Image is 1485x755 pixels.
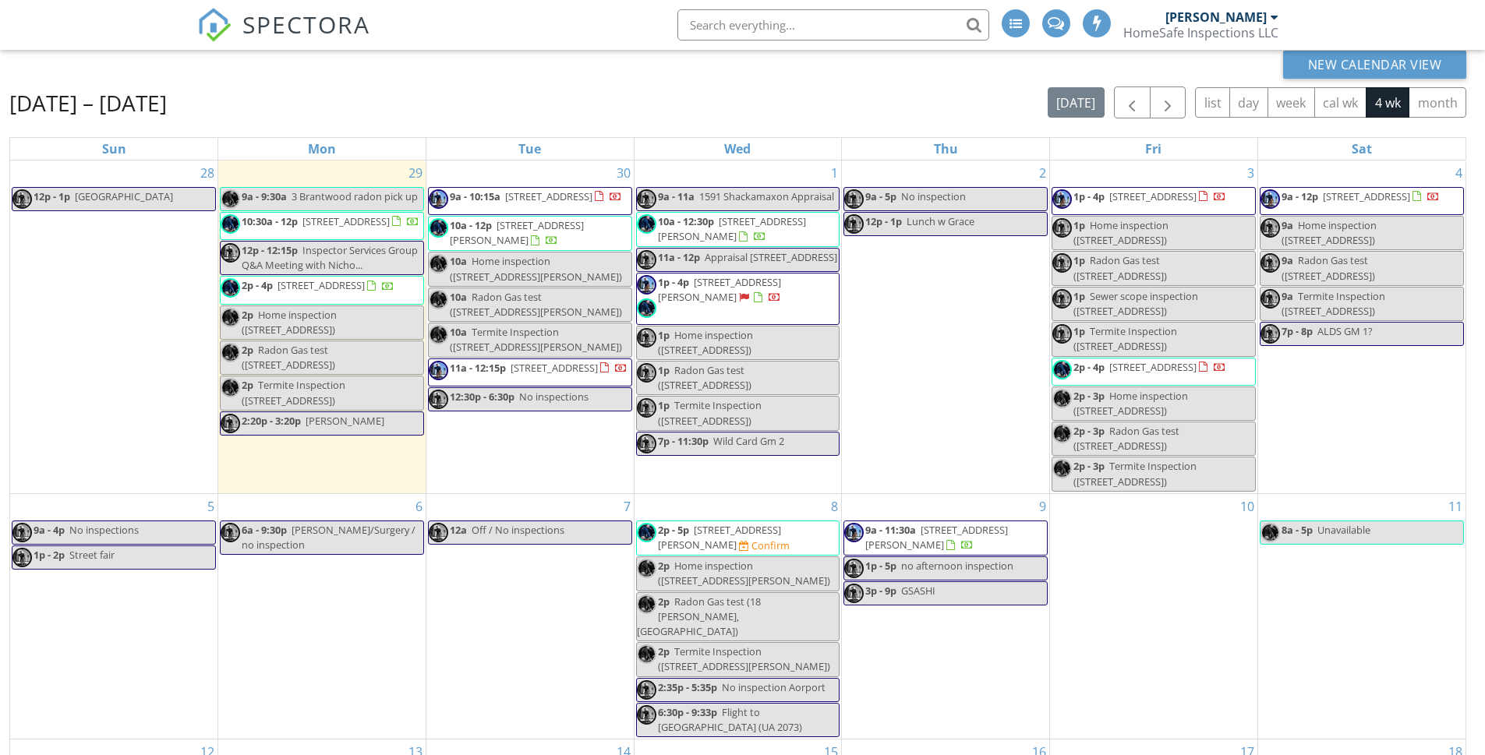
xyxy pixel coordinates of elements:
button: Next [1150,86,1186,118]
span: 9a - 11a [658,189,695,203]
span: [STREET_ADDRESS] [302,214,390,228]
span: 2p [658,559,670,573]
a: Go to October 6, 2025 [412,494,426,519]
td: Go to October 5, 2025 [10,493,218,739]
span: Home inspection ([STREET_ADDRESS]) [1073,389,1188,418]
td: Go to October 9, 2025 [842,493,1050,739]
a: Friday [1142,138,1165,160]
a: Thursday [931,138,961,160]
span: 11a - 12:15p [450,361,506,375]
a: 2p - 4p [STREET_ADDRESS] [1073,360,1226,374]
span: Radon Gas test ([STREET_ADDRESS][PERSON_NAME]) [450,290,622,319]
span: Termite Inspection ([STREET_ADDRESS]) [1282,289,1385,318]
td: Go to October 3, 2025 [1050,161,1258,494]
span: Home inspection ([STREET_ADDRESS][PERSON_NAME]) [658,559,830,587]
a: 1p - 4p [STREET_ADDRESS] [1073,189,1226,203]
span: 10a - 12:30p [658,214,714,228]
img: img_0368.jpeg [221,308,240,327]
span: Termite Inspection ([STREET_ADDRESS][PERSON_NAME]) [658,644,830,673]
span: 9a [1282,289,1293,303]
div: Confirm [751,539,790,552]
span: 9a - 11:30a [865,523,916,537]
span: 2p - 4p [242,278,273,292]
img: img_0368.jpeg [221,378,240,397]
img: img_9122.jpeg [637,705,656,725]
a: Saturday [1349,138,1375,160]
td: Go to October 10, 2025 [1050,493,1258,739]
span: Termite Inspection ([STREET_ADDRESS]) [242,378,345,407]
span: Radon Gas test ([STREET_ADDRESS]) [1073,253,1167,282]
button: Previous [1114,86,1151,118]
a: Go to October 9, 2025 [1036,494,1049,519]
button: list [1195,87,1230,118]
img: img_0368.jpeg [637,214,656,234]
img: img_9122.jpeg [429,189,448,209]
img: img_0368.jpeg [221,189,240,209]
span: 9a - 5p [865,189,896,203]
a: Wednesday [721,138,754,160]
img: img_9122.jpeg [637,363,656,383]
span: 10a [450,290,467,304]
span: 9a - 4p [34,523,65,537]
td: Go to October 6, 2025 [218,493,426,739]
span: 2p [658,594,670,609]
span: 12p - 12:15p [242,243,298,257]
input: Search everything... [677,9,989,41]
span: [STREET_ADDRESS] [1323,189,1410,203]
span: Unavailable [1317,523,1370,537]
td: Go to October 4, 2025 [1257,161,1466,494]
span: 10a [450,325,467,339]
div: HomeSafe Inspections LLC [1123,25,1278,41]
span: 1p [1073,289,1085,303]
span: Home inspection ([STREET_ADDRESS]) [1073,218,1169,247]
a: 9a - 11:30a [STREET_ADDRESS][PERSON_NAME] [865,523,1008,552]
span: Radon Gas test (18 [PERSON_NAME], [GEOGRAPHIC_DATA]) [637,594,761,638]
a: 1p - 4p [STREET_ADDRESS][PERSON_NAME] [658,275,781,304]
img: img_0368.jpeg [429,218,448,238]
a: 10:30a - 12p [STREET_ADDRESS] [220,212,424,240]
a: Go to October 4, 2025 [1452,161,1466,185]
img: The Best Home Inspection Software - Spectora [197,8,232,42]
img: img_9122.jpeg [637,250,656,270]
a: Go to October 5, 2025 [204,494,217,519]
span: [STREET_ADDRESS] [1109,189,1197,203]
div: [PERSON_NAME] [1165,9,1267,25]
button: [DATE] [1048,87,1105,118]
a: 11a - 12:15p [STREET_ADDRESS] [450,361,628,375]
img: img_9122.jpeg [844,214,864,234]
img: img_9122.jpeg [844,523,864,542]
span: 9a - 9:30a [242,189,287,203]
span: Appraisal [STREET_ADDRESS] [705,250,837,264]
a: Go to October 7, 2025 [621,494,634,519]
span: 9a [1282,253,1293,267]
span: 1p [1073,324,1085,338]
img: img_0368.jpeg [637,644,656,664]
button: cal wk [1314,87,1367,118]
span: 1p [658,398,670,412]
span: Radon Gas test ([STREET_ADDRESS]) [658,363,751,392]
span: 2p - 3p [1073,424,1105,438]
a: Go to October 10, 2025 [1237,494,1257,519]
span: 2p [658,644,670,658]
td: Go to September 30, 2025 [426,161,634,494]
a: Go to October 3, 2025 [1244,161,1257,185]
span: 7p - 8p [1282,324,1313,338]
span: 7p - 11:30p [658,434,709,448]
img: img_9122.jpeg [12,189,32,209]
img: img_9122.jpeg [1052,324,1072,344]
span: 6:30p - 9:33p [658,705,717,719]
span: 12p - 1p [865,214,902,228]
img: img_0368.jpeg [429,254,448,273]
img: img_9122.jpeg [1052,189,1072,209]
span: Home inspection ([STREET_ADDRESS]) [658,328,753,357]
img: img_9122.jpeg [844,189,864,209]
img: img_9122.jpeg [637,189,656,209]
a: 10:30a - 12p [STREET_ADDRESS] [242,214,419,228]
img: img_0368.jpeg [637,594,656,614]
img: img_0368.jpeg [637,298,656,318]
span: Home inspection ([STREET_ADDRESS]) [242,308,337,337]
a: 9a - 11:30a [STREET_ADDRESS][PERSON_NAME] [843,520,1048,556]
span: Home inspection ([STREET_ADDRESS][PERSON_NAME]) [450,254,622,283]
span: 1p - 5p [865,559,896,573]
img: img_9122.jpeg [1052,253,1072,273]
